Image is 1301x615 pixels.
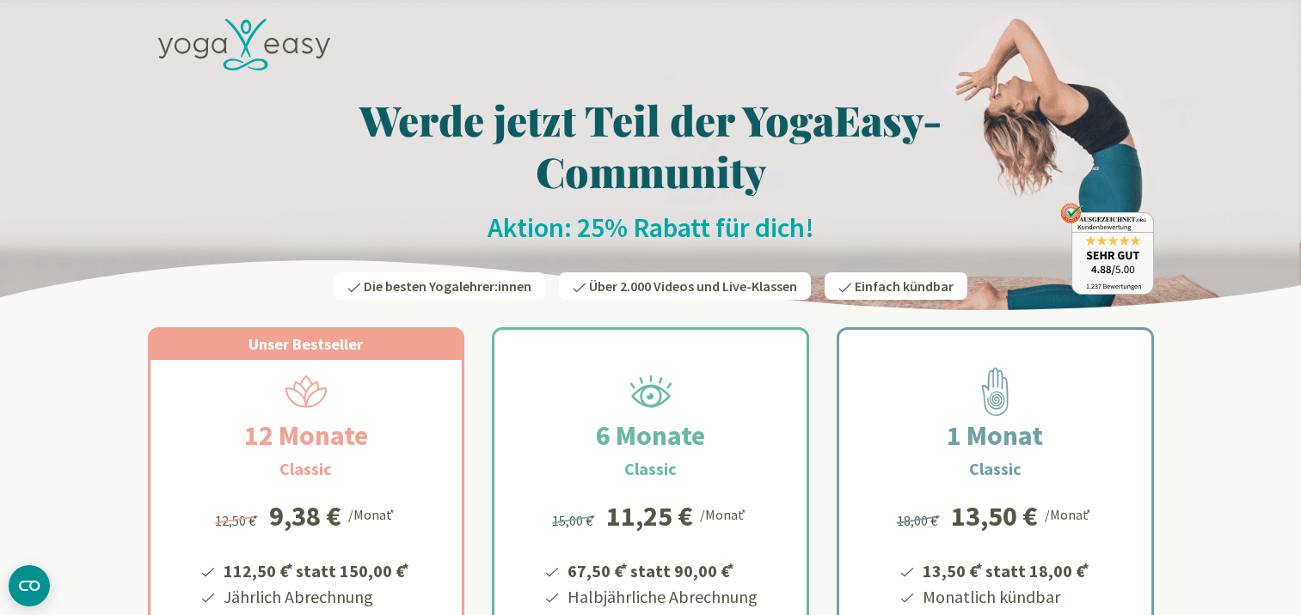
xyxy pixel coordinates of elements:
button: CMP-Widget öffnen [9,565,50,606]
h1: Werde jetzt Teil der YogaEasy-Community [148,94,1154,197]
span: 12,50 € [215,512,261,529]
li: Monatlich kündbar [920,584,1092,610]
li: 13,50 € statt 18,00 € [920,555,1092,584]
div: 9,38 € [269,502,341,530]
li: Jährlich Abrechnung [221,584,412,610]
span: Die besten Yogalehrer:innen [364,277,531,295]
h3: Classic [624,456,677,482]
span: 18,00 € [897,512,942,529]
span: Über 2.000 Videos und Live-Klassen [589,277,797,295]
div: /Monat [700,502,749,525]
li: 67,50 € statt 90,00 € [565,555,758,584]
h3: Classic [969,456,1022,482]
div: 11,25 € [606,502,693,530]
div: /Monat [1045,502,1094,525]
h2: 12 Monate [203,415,409,456]
h2: 6 Monate [555,415,746,456]
span: Einfach kündbar [855,277,954,295]
span: 15,00 € [552,512,598,529]
div: 13,50 € [951,502,1038,530]
span: Unser Bestseller [249,334,363,354]
img: ausgezeichnet_badge.png [1060,203,1154,295]
h3: Classic [279,456,332,482]
div: /Monat [348,502,397,525]
li: Halbjährliche Abrechnung [565,584,758,610]
h2: 1 Monat [905,415,1084,456]
h2: Aktion: 25% Rabatt für dich! [148,210,1154,245]
li: 112,50 € statt 150,00 € [221,555,412,584]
